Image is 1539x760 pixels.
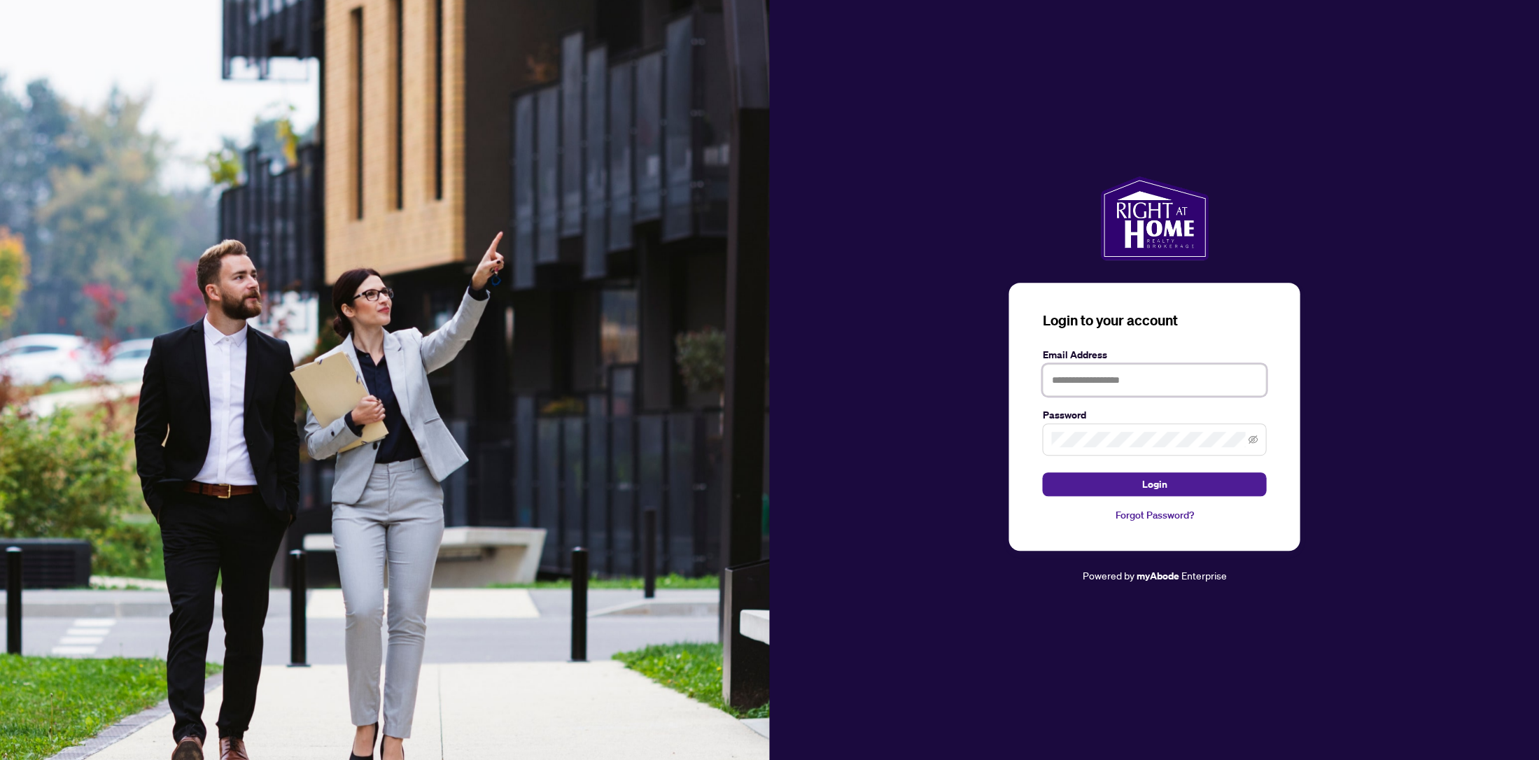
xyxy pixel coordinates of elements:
[1042,507,1266,523] a: Forgot Password?
[1042,407,1266,423] label: Password
[1136,568,1179,584] a: myAbode
[1100,176,1209,260] img: ma-logo
[1042,311,1266,330] h3: Login to your account
[1082,569,1134,582] span: Powered by
[1042,472,1266,496] button: Login
[1141,473,1167,495] span: Login
[1248,435,1258,444] span: eye-invisible
[1042,347,1266,363] label: Email Address
[1181,569,1226,582] span: Enterprise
